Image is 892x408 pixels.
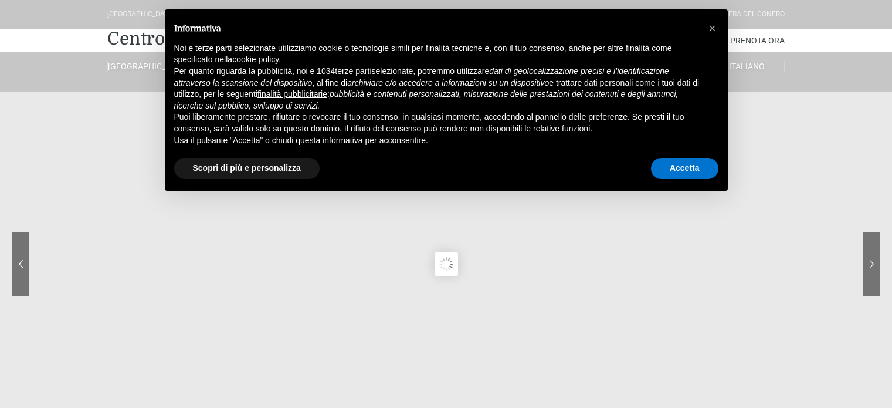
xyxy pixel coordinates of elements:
em: pubblicità e contenuti personalizzati, misurazione delle prestazioni dei contenuti e degli annunc... [174,89,679,110]
h2: Informativa [174,23,700,33]
em: archiviare e/o accedere a informazioni su un dispositivo [347,78,549,87]
p: Puoi liberamente prestare, rifiutare o revocare il tuo consenso, in qualsiasi momento, accedendo ... [174,112,700,134]
p: Usa il pulsante “Accetta” o chiudi questa informativa per acconsentire. [174,135,700,147]
button: Scopri di più e personalizza [174,158,320,179]
button: Chiudi questa informativa [703,19,722,38]
span: Italiano [729,62,765,71]
span: × [709,22,716,35]
p: Noi e terze parti selezionate utilizziamo cookie o tecnologie simili per finalità tecniche e, con... [174,43,700,66]
em: dati di geolocalizzazione precisi e l’identificazione attraverso la scansione del dispositivo [174,66,669,87]
a: [GEOGRAPHIC_DATA] [107,61,182,72]
button: terze parti [335,66,371,77]
a: Italiano [710,61,785,72]
a: Centro Vacanze De Angelis [107,27,334,50]
p: Per quanto riguarda la pubblicità, noi e 1034 selezionate, potremmo utilizzare , al fine di e tra... [174,66,700,112]
div: Riviera Del Conero [716,9,785,20]
a: Prenota Ora [730,29,785,52]
div: [GEOGRAPHIC_DATA] [107,9,175,20]
button: finalità pubblicitarie [257,89,327,100]
a: cookie policy [232,55,279,64]
button: Accetta [651,158,718,179]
